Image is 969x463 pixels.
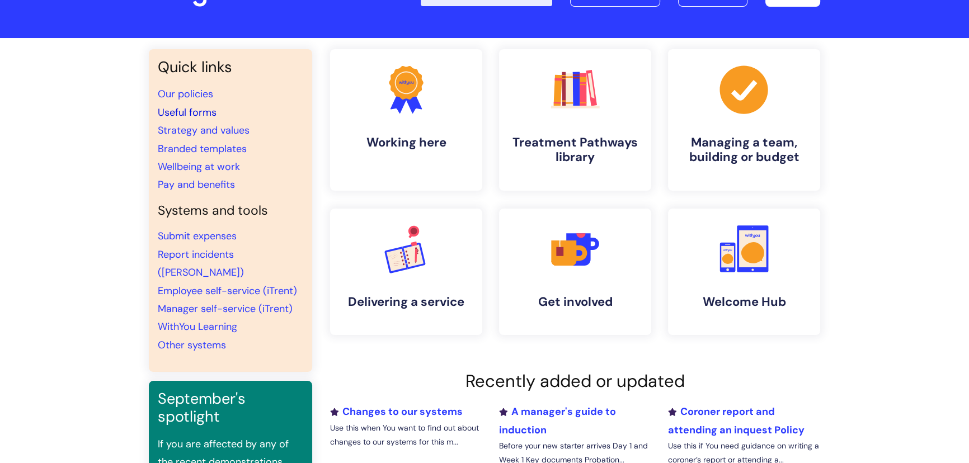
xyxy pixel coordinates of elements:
[668,405,805,436] a: Coroner report and attending an inquest Policy
[339,295,473,309] h4: Delivering a service
[508,295,642,309] h4: Get involved
[330,371,820,391] h2: Recently added or updated
[158,124,250,137] a: Strategy and values
[158,160,240,173] a: Wellbeing at work
[330,421,482,449] p: Use this when You want to find out about changes to our systems for this m...
[158,338,226,352] a: Other systems
[677,135,811,165] h4: Managing a team, building or budget
[158,58,303,76] h3: Quick links
[158,248,244,279] a: Report incidents ([PERSON_NAME])
[158,106,217,119] a: Useful forms
[668,209,820,335] a: Welcome Hub
[158,390,303,426] h3: September's spotlight
[158,142,247,155] a: Branded templates
[499,405,616,436] a: A manager's guide to induction
[668,49,820,191] a: Managing a team, building or budget
[499,209,651,335] a: Get involved
[508,135,642,165] h4: Treatment Pathways library
[339,135,473,150] h4: Working here
[158,229,237,243] a: Submit expenses
[158,284,297,297] a: Employee self-service (iTrent)
[330,209,482,335] a: Delivering a service
[158,178,235,191] a: Pay and benefits
[158,302,293,315] a: Manager self-service (iTrent)
[499,49,651,191] a: Treatment Pathways library
[158,87,213,101] a: Our policies
[330,405,463,418] a: Changes to our systems
[158,203,303,219] h4: Systems and tools
[330,49,482,191] a: Working here
[158,320,237,333] a: WithYou Learning
[677,295,811,309] h4: Welcome Hub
